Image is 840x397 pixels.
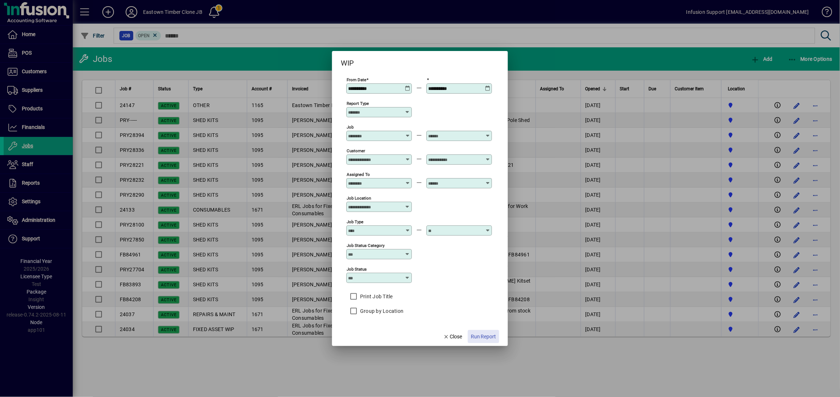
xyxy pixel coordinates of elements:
[347,267,367,272] mat-label: Job Status
[347,196,371,201] mat-label: Job Location
[332,51,363,69] h2: WIP
[359,293,393,300] label: Print Job Title
[441,330,465,343] button: Close
[471,333,496,341] span: Run Report
[347,101,369,106] mat-label: Report Type
[347,219,363,224] mat-label: Job Type
[443,333,462,341] span: Close
[347,148,365,153] mat-label: Customer
[347,172,370,177] mat-label: Assigned To
[347,77,366,82] mat-label: From Date
[347,125,354,130] mat-label: Job
[468,330,499,343] button: Run Report
[347,243,384,248] mat-label: Job Status Category
[359,307,403,315] label: Group by Location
